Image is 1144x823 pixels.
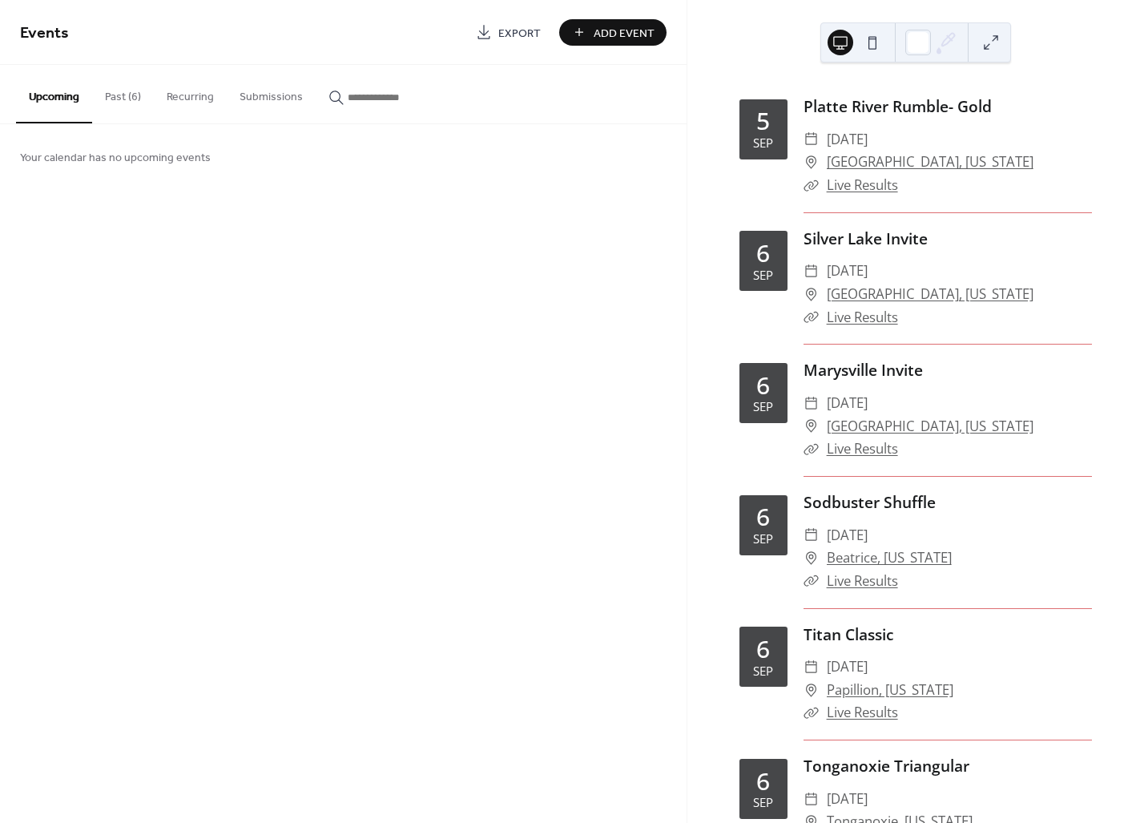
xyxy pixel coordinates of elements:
a: Sodbuster Shuffle [804,491,936,513]
div: ​ [804,260,819,283]
div: ​ [804,547,819,570]
a: [GEOGRAPHIC_DATA], [US_STATE] [827,151,1033,174]
button: Past (6) [92,65,154,122]
div: 6 [756,373,770,397]
div: Sep [753,269,773,281]
div: ​ [804,283,819,306]
div: ​ [804,174,819,197]
div: ​ [804,679,819,702]
a: Live Results [827,308,898,326]
div: ​ [804,656,819,679]
div: ​ [804,438,819,461]
a: Live Results [827,439,898,458]
div: Sep [753,797,773,809]
span: [DATE] [827,260,868,283]
div: Sep [753,401,773,413]
button: Recurring [154,65,227,122]
div: ​ [804,415,819,438]
div: ​ [804,570,819,593]
div: Sep [753,665,773,677]
div: ​ [804,128,819,151]
span: [DATE] [827,788,868,811]
a: Export [464,19,553,46]
span: Your calendar has no upcoming events [20,150,211,167]
button: Add Event [559,19,667,46]
span: [DATE] [827,524,868,547]
div: 5 [756,109,770,133]
a: Silver Lake Invite [804,228,928,249]
a: [GEOGRAPHIC_DATA], [US_STATE] [827,415,1033,438]
a: Beatrice, [US_STATE] [827,547,952,570]
span: Events [20,18,69,49]
div: ​ [804,151,819,174]
a: Platte River Rumble- Gold [804,95,992,117]
a: Live Results [827,175,898,194]
div: 6 [756,769,770,793]
div: ​ [804,306,819,329]
span: Add Event [594,25,655,42]
a: Live Results [827,703,898,721]
div: ​ [804,524,819,547]
div: 6 [756,241,770,265]
div: ​ [804,701,819,724]
a: [GEOGRAPHIC_DATA], [US_STATE] [827,283,1033,306]
span: [DATE] [827,128,868,151]
a: Marysville Invite [804,359,923,381]
span: Export [498,25,541,42]
div: ​ [804,392,819,415]
a: Papillion, [US_STATE] [827,679,953,702]
div: Sep [753,137,773,149]
div: ​ [804,788,819,811]
button: Submissions [227,65,316,122]
button: Upcoming [16,65,92,123]
div: 6 [756,637,770,661]
div: Sep [753,533,773,545]
a: Live Results [827,571,898,590]
span: [DATE] [827,656,868,679]
div: 6 [756,505,770,529]
span: [DATE] [827,392,868,415]
a: Titan Classic [804,623,894,645]
a: Tonganoxie Triangular [804,755,969,777]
